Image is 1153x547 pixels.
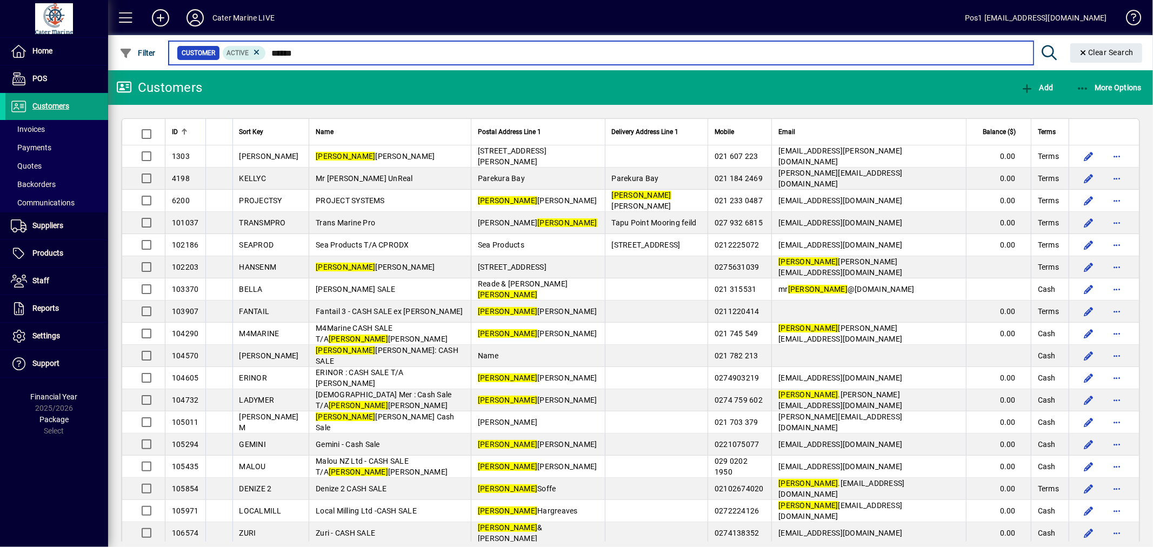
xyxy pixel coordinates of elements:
span: Terms [1038,483,1059,494]
em: [PERSON_NAME] [478,373,537,382]
button: Add [1018,78,1056,97]
span: Quotes [11,162,42,170]
span: Parekura Bay [612,174,659,183]
span: 021 745 549 [715,329,758,338]
span: 104290 [172,329,199,338]
span: [PERSON_NAME] [478,329,597,338]
span: Cash [1038,372,1056,383]
div: Pos1 [EMAIL_ADDRESS][DOMAIN_NAME] [965,9,1107,26]
button: Edit [1080,258,1097,276]
span: [STREET_ADDRESS] [612,241,681,249]
span: Clear Search [1079,48,1134,57]
td: 0.00 [966,411,1031,433]
button: Edit [1080,502,1097,519]
a: Products [5,240,108,267]
span: 021 233 0487 [715,196,763,205]
button: More Options [1074,78,1145,97]
span: Tapu Point Mooring feild [612,218,697,227]
span: [EMAIL_ADDRESS][PERSON_NAME][DOMAIN_NAME] [778,146,902,166]
span: Active [227,49,249,57]
button: Profile [178,8,212,28]
span: 4198 [172,174,190,183]
td: 0.00 [966,478,1031,500]
em: [PERSON_NAME] [778,501,838,510]
span: [PERSON_NAME][EMAIL_ADDRESS][DOMAIN_NAME] [778,412,902,432]
button: More options [1108,502,1125,519]
span: Invoices [11,125,45,134]
span: 021 607 223 [715,152,758,161]
span: Backorders [11,180,56,189]
span: Mobile [715,126,734,138]
button: Edit [1080,480,1097,497]
mat-chip: Activation Status: Active [223,46,266,60]
td: 0.00 [966,367,1031,389]
span: KELLYC [239,174,266,183]
span: [PERSON_NAME] [478,440,597,449]
span: Customers [32,102,69,110]
button: More options [1108,436,1125,453]
span: Suppliers [32,221,63,230]
button: More options [1108,524,1125,542]
div: Balance ($) [973,126,1025,138]
span: [PERSON_NAME][EMAIL_ADDRESS][DOMAIN_NAME] [778,169,902,188]
span: Gemini - Cash Sale [316,440,380,449]
span: 021 703 379 [715,418,758,426]
button: Clear [1070,43,1143,63]
span: Support [32,359,59,368]
div: Email [778,126,959,138]
em: [PERSON_NAME] [478,290,537,299]
span: [PERSON_NAME][EMAIL_ADDRESS][DOMAIN_NAME] [778,257,902,277]
button: Edit [1080,303,1097,320]
span: Delivery Address Line 1 [612,126,679,138]
span: Terms [1038,195,1059,206]
em: [PERSON_NAME] [316,152,375,161]
em: [PERSON_NAME] [778,390,838,399]
span: PROJECTSY [239,196,282,205]
span: 0275631039 [715,263,759,271]
span: Terms [1038,151,1059,162]
td: 0.00 [966,433,1031,456]
em: [PERSON_NAME] [478,506,537,515]
span: [EMAIL_ADDRESS][DOMAIN_NAME] [778,529,902,537]
span: LADYMER [239,396,275,404]
em: [PERSON_NAME] [478,462,537,471]
span: 021 315531 [715,285,757,293]
button: Edit [1080,391,1097,409]
em: [PERSON_NAME] [478,329,537,338]
span: 103907 [172,307,199,316]
span: Fantail 3 - CASH SALE ex [PERSON_NAME] [316,307,463,316]
span: 102203 [172,263,199,271]
span: HANSENM [239,263,277,271]
td: 0.00 [966,168,1031,190]
span: 105854 [172,484,199,493]
em: [PERSON_NAME] [612,191,671,199]
span: [EMAIL_ADDRESS][DOMAIN_NAME] [778,462,902,471]
button: Edit [1080,524,1097,542]
span: [PERSON_NAME] [478,373,597,382]
span: [PERSON_NAME] [316,263,435,271]
em: [PERSON_NAME] [329,401,388,410]
span: .[PERSON_NAME][EMAIL_ADDRESS][DOMAIN_NAME] [778,390,902,410]
span: LOCALMILL [239,506,282,515]
span: [EMAIL_ADDRESS][DOMAIN_NAME] [778,241,902,249]
div: ID [172,126,199,138]
button: More options [1108,369,1125,386]
button: Edit [1080,214,1097,231]
em: [PERSON_NAME] [478,196,537,205]
span: Payments [11,143,51,152]
span: 021 782 213 [715,351,758,360]
span: [PERSON_NAME] M [239,412,299,432]
span: PROJECT SYSTEMS [316,196,385,205]
span: .[EMAIL_ADDRESS][DOMAIN_NAME] [778,479,904,498]
span: 103370 [172,285,199,293]
span: [PERSON_NAME] [478,396,597,404]
span: [PERSON_NAME]: CASH SALE [316,346,458,365]
div: Mobile [715,126,765,138]
span: Cash [1038,395,1056,405]
span: Mr [PERSON_NAME] UnReal [316,174,413,183]
span: M4Marine CASH SALE T/A [PERSON_NAME] [316,324,448,343]
a: Home [5,38,108,65]
td: 0.00 [966,145,1031,168]
span: 105294 [172,440,199,449]
em: [PERSON_NAME] [478,484,537,493]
